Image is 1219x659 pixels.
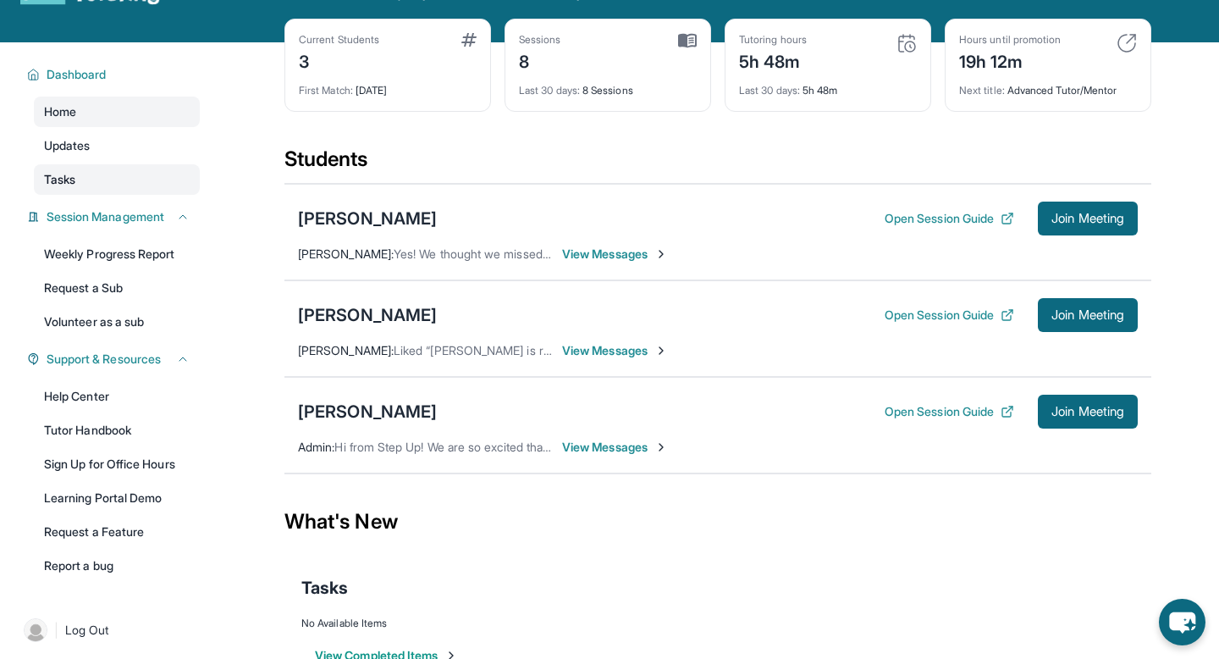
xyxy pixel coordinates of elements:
button: Open Session Guide [885,210,1014,227]
a: Request a Feature [34,517,200,547]
img: Chevron-Right [654,440,668,454]
img: Chevron-Right [654,247,668,261]
div: 5h 48m [739,74,917,97]
div: [PERSON_NAME] [298,400,437,424]
span: Support & Resources [47,351,161,368]
div: [PERSON_NAME] [298,303,437,327]
span: View Messages [562,439,668,456]
img: card [461,33,477,47]
a: Weekly Progress Report [34,239,200,269]
img: card [1117,33,1137,53]
div: Hours until promotion [959,33,1061,47]
div: 5h 48m [739,47,807,74]
a: Volunteer as a sub [34,307,200,337]
div: Current Students [299,33,379,47]
div: Tutoring hours [739,33,807,47]
span: Yes! We thought we missed it lol See you in a few [394,246,660,261]
a: Help Center [34,381,200,412]
button: Join Meeting [1038,298,1138,332]
button: Session Management [40,208,190,225]
a: Sign Up for Office Hours [34,449,200,479]
a: Updates [34,130,200,161]
a: |Log Out [17,612,200,649]
span: Log Out [65,622,109,639]
button: chat-button [1159,599,1205,645]
img: card [896,33,917,53]
a: Request a Sub [34,273,200,303]
img: Chevron-Right [654,344,668,357]
span: Last 30 days : [739,84,800,97]
span: View Messages [562,246,668,263]
span: Last 30 days : [519,84,580,97]
span: Join Meeting [1051,310,1124,320]
span: [PERSON_NAME] : [298,343,394,357]
a: Report a bug [34,551,200,581]
span: Join Meeting [1051,213,1124,224]
a: Tasks [34,164,200,195]
div: 19h 12m [959,47,1061,74]
span: Updates [44,137,91,154]
button: Join Meeting [1038,202,1138,235]
span: Join Meeting [1051,407,1124,417]
span: [PERSON_NAME] : [298,246,394,261]
button: Open Session Guide [885,307,1014,324]
div: Students [284,146,1151,183]
div: [DATE] [299,74,477,97]
button: Open Session Guide [885,403,1014,420]
div: 8 [519,47,561,74]
img: card [678,33,697,48]
span: Home [44,103,76,120]
span: Admin : [298,440,334,454]
button: Support & Resources [40,351,190,368]
span: Tasks [301,576,348,600]
div: Sessions [519,33,561,47]
span: Dashboard [47,66,107,83]
div: What's New [284,485,1151,559]
span: Liked “[PERSON_NAME] is ready” [394,343,573,357]
div: No Available Items [301,617,1134,630]
div: 8 Sessions [519,74,697,97]
div: [PERSON_NAME] [298,207,437,230]
button: Join Meeting [1038,395,1138,429]
span: View Messages [562,342,668,359]
span: First Match : [299,84,353,97]
img: user-img [24,618,47,642]
span: Next title : [959,84,1005,97]
div: 3 [299,47,379,74]
span: Tasks [44,171,75,188]
a: Home [34,97,200,127]
span: Session Management [47,208,164,225]
span: | [54,620,58,640]
a: Tutor Handbook [34,415,200,446]
div: Advanced Tutor/Mentor [959,74,1137,97]
a: Learning Portal Demo [34,483,200,513]
button: Dashboard [40,66,190,83]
